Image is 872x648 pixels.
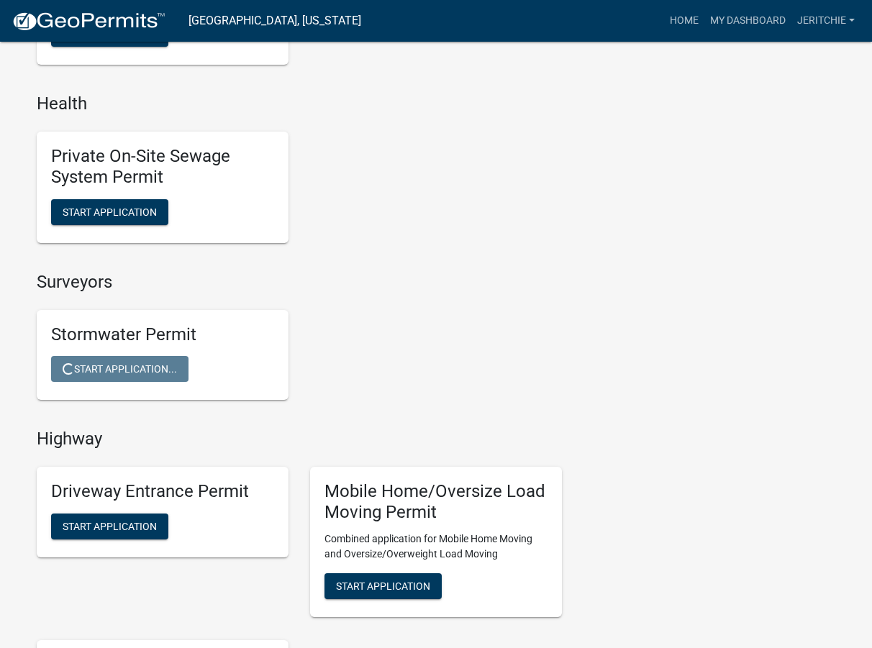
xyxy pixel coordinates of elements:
[63,363,177,375] span: Start Application...
[51,324,274,345] h5: Stormwater Permit
[37,93,562,114] h4: Health
[189,9,361,33] a: [GEOGRAPHIC_DATA], [US_STATE]
[324,481,548,523] h5: Mobile Home/Oversize Load Moving Permit
[664,7,704,35] a: Home
[336,580,430,591] span: Start Application
[37,429,562,450] h4: Highway
[37,272,562,293] h4: Surveyors
[324,531,548,562] p: Combined application for Mobile Home Moving and Oversize/Overweight Load Moving
[63,521,157,532] span: Start Application
[51,146,274,188] h5: Private On-Site Sewage System Permit
[51,199,168,225] button: Start Application
[324,573,442,599] button: Start Application
[51,481,274,502] h5: Driveway Entrance Permit
[51,356,189,382] button: Start Application...
[51,514,168,539] button: Start Application
[63,206,157,217] span: Start Application
[704,7,791,35] a: My Dashboard
[791,7,860,35] a: jeritchie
